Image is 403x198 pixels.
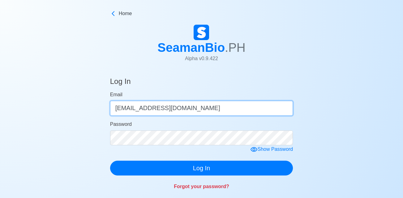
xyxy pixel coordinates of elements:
[119,10,132,17] span: Home
[225,41,246,54] span: .PH
[110,77,131,89] h4: Log In
[157,55,246,62] p: Alpha v 0.9.422
[110,10,293,17] a: Home
[110,101,293,116] input: Your email
[110,122,132,127] span: Password
[110,92,122,97] span: Email
[110,161,293,175] button: Log In
[157,25,246,67] a: SeamanBio.PHAlpha v0.9.422
[194,25,209,40] img: Logo
[157,40,246,55] h1: SeamanBio
[250,146,293,153] div: Show Password
[174,184,229,189] a: Forgot your password?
